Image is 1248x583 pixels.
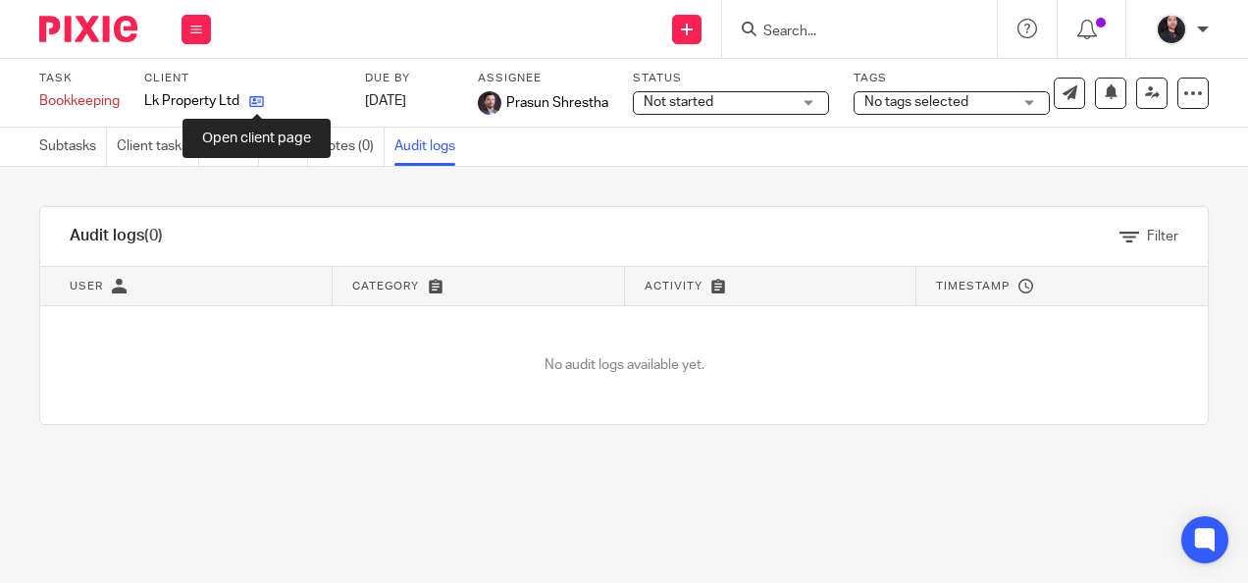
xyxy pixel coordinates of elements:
label: Assignee [478,71,608,86]
a: Emails [209,128,259,166]
label: Tags [854,71,1050,86]
a: Subtasks [39,128,107,166]
span: Not started [644,95,713,109]
p: Lk Property Ltd [144,91,239,111]
a: Client tasks [117,128,199,166]
a: Notes (0) [318,128,385,166]
span: Prasun Shrestha [506,93,608,113]
img: Capture.PNG [478,91,501,115]
label: Due by [365,71,453,86]
span: Filter [1147,230,1178,243]
p: No audit logs available yet. [333,355,915,375]
span: Category [352,281,419,291]
label: Client [144,71,340,86]
a: Files [269,128,308,166]
span: No tags selected [864,95,968,109]
span: Timestamp [936,281,1010,291]
span: Activity [645,281,702,291]
div: Bookkeeping [39,91,120,111]
span: [DATE] [365,94,406,108]
span: User [70,281,103,291]
label: Status [633,71,829,86]
input: Search [761,24,938,41]
img: MicrosoftTeams-image.jfif [1156,14,1187,45]
label: Task [39,71,120,86]
a: Audit logs [394,128,465,166]
img: Pixie [39,16,137,42]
